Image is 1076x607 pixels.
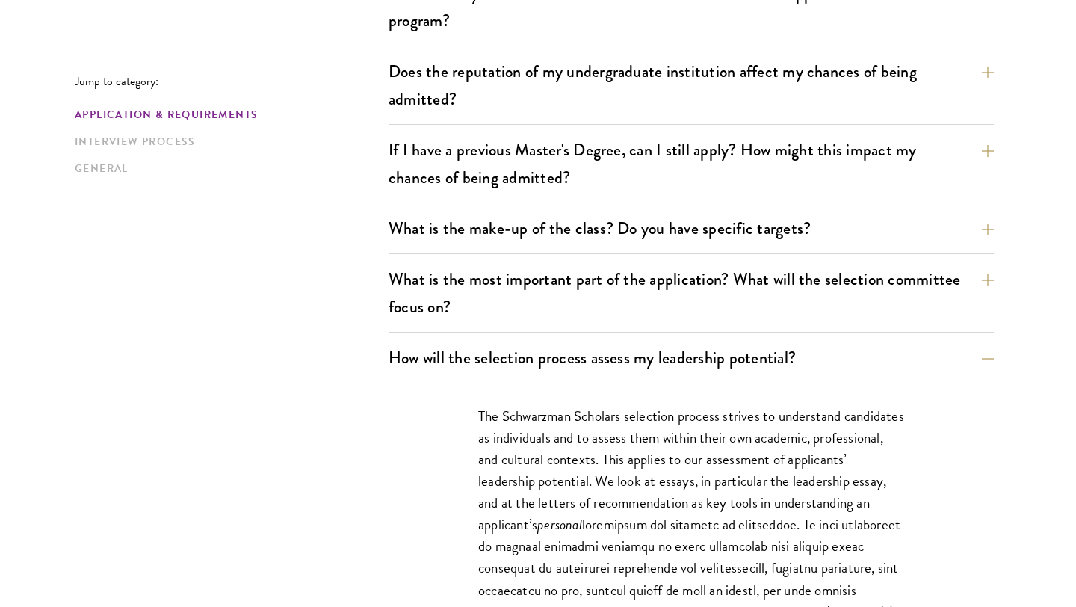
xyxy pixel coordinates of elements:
[389,55,994,116] button: Does the reputation of my undergraduate institution affect my chances of being admitted?
[389,262,994,324] button: What is the most important part of the application? What will the selection committee focus on?
[537,514,582,535] em: personal
[75,75,389,88] p: Jump to category:
[75,161,380,176] a: General
[389,212,994,245] button: What is the make-up of the class? Do you have specific targets?
[389,341,994,375] button: How will the selection process assess my leadership potential?
[389,133,994,194] button: If I have a previous Master's Degree, can I still apply? How might this impact my chances of bein...
[75,134,380,150] a: Interview Process
[75,107,380,123] a: Application & Requirements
